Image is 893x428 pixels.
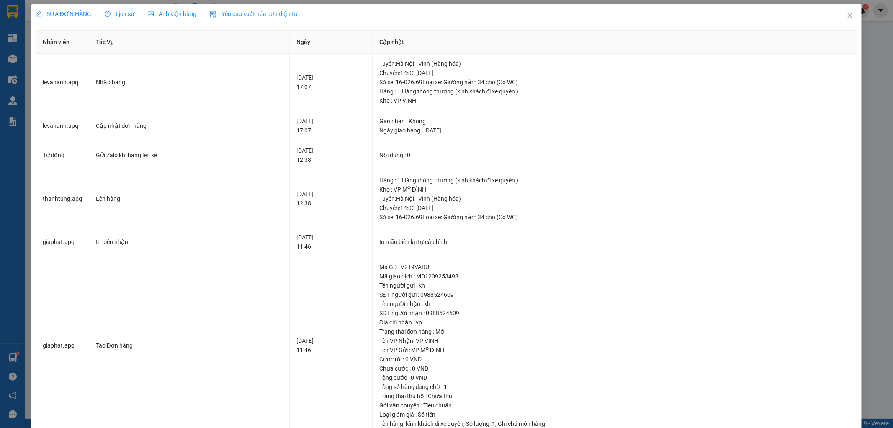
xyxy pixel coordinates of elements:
[36,11,41,17] span: edit
[373,31,858,54] th: Cập nhật
[838,4,862,28] button: Close
[96,78,283,87] div: Nhập hàng
[96,194,283,203] div: Lên hàng
[36,227,89,257] td: giaphat.apq
[379,373,851,382] div: Tổng cước : 0 VND
[148,10,196,17] span: Ảnh kiện hàng
[379,150,851,160] div: Nội dung : 0
[296,336,365,355] div: [DATE] 11:46
[379,117,851,126] div: Gán nhãn : Không
[210,10,298,17] span: Yêu cầu xuất hóa đơn điện tử
[379,59,851,87] div: Tuyến : Hà Nội - Vinh (Hàng hóa) Chuyến: 14:00 [DATE] Số xe: 16-026.69 Loại xe: Giường nằm 34 chỗ...
[406,420,464,427] span: kính khách đi xe quyên
[379,327,851,336] div: Trạng thái đơn hàng : Mới
[96,341,283,350] div: Tạo Đơn hàng
[210,11,216,18] img: icon
[296,146,365,164] div: [DATE] 12:38
[379,309,851,318] div: SĐT người nhận : 0988524609
[379,345,851,355] div: Tên VP Gửi : VP MỸ ĐÌNH
[290,31,373,54] th: Ngày
[36,54,89,111] td: levananh.apq
[847,12,853,19] span: close
[96,121,283,130] div: Cập nhật đơn hàng
[36,140,89,170] td: Tự động
[379,262,851,272] div: Mã GD : V2T9VARU
[379,272,851,281] div: Mã giao dịch : MD1209253498
[296,189,365,208] div: [DATE] 12:38
[379,126,851,135] div: Ngày giao hàng : [DATE]
[379,318,851,327] div: Địa chỉ nhận : vp
[96,150,283,160] div: Gửi Zalo khi hàng lên xe
[89,31,290,54] th: Tác Vụ
[105,10,134,17] span: Lịch sử
[379,401,851,410] div: Gói vận chuyển : Tiêu chuẩn
[379,194,851,222] div: Tuyến : Hà Nội - Vinh (Hàng hóa) Chuyến: 14:00 [DATE] Số xe: 16-026.69 Loại xe: Giường nằm 34 chỗ...
[296,117,365,135] div: [DATE] 17:07
[105,11,111,17] span: clock-circle
[379,96,851,105] div: Kho : VP VINH
[148,11,154,17] span: picture
[296,233,365,251] div: [DATE] 11:46
[379,355,851,364] div: Cước rồi : 0 VND
[379,290,851,299] div: SĐT người gửi : 0988524609
[379,382,851,392] div: Tổng số hàng đang chờ : 1
[379,336,851,345] div: Tên VP Nhận: VP VINH
[36,10,91,17] span: SỬA ĐƠN HÀNG
[379,392,851,401] div: Trạng thái thu hộ : Chưa thu
[96,237,283,246] div: In biên nhận
[379,176,851,185] div: Hàng : 1 Hàng thông thường (kính khách đi xe quyên )
[379,364,851,373] div: Chưa cước : 0 VND
[36,111,89,141] td: levananh.apq
[379,237,851,246] div: In mẫu biên lai tự cấu hình
[36,170,89,228] td: thanhtung.apq
[379,87,851,96] div: Hàng : 1 Hàng thông thường (kính khách đi xe quyên )
[379,410,851,419] div: Loại giảm giá : Số tiền
[379,185,851,194] div: Kho : VP MỸ ĐÌNH
[379,299,851,309] div: Tên người nhận : kh
[36,31,89,54] th: Nhân viên
[379,281,851,290] div: Tên người gửi : kh
[296,73,365,91] div: [DATE] 17:07
[492,420,496,427] span: 1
